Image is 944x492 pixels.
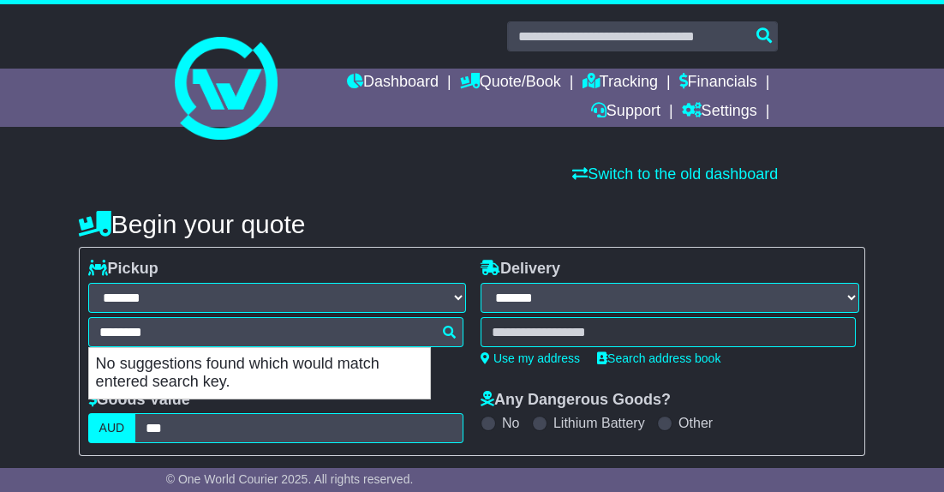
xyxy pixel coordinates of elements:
[89,348,430,399] p: No suggestions found which would match entered search key.
[481,351,580,365] a: Use my address
[682,98,757,127] a: Settings
[553,415,645,431] label: Lithium Battery
[88,413,136,443] label: AUD
[591,98,660,127] a: Support
[597,351,720,365] a: Search address book
[502,415,519,431] label: No
[572,165,778,183] a: Switch to the old dashboard
[460,69,561,98] a: Quote/Book
[481,391,671,410] label: Any Dangerous Goods?
[79,210,866,238] h4: Begin your quote
[481,260,560,279] label: Delivery
[88,260,158,279] label: Pickup
[347,69,439,98] a: Dashboard
[88,317,463,347] typeahead: Please provide city
[583,69,658,98] a: Tracking
[88,391,190,410] label: Goods Value
[166,472,414,486] span: © One World Courier 2025. All rights reserved.
[678,415,713,431] label: Other
[679,69,757,98] a: Financials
